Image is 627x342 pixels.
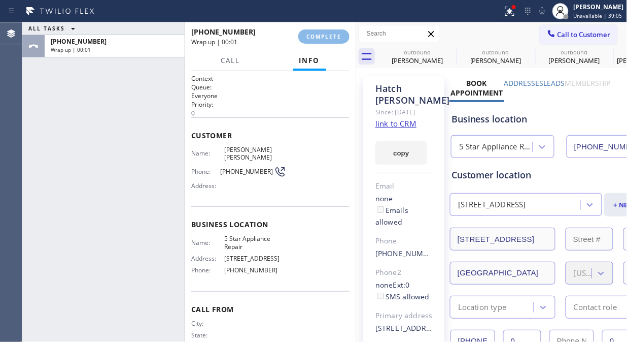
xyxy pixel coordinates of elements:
[536,48,613,56] div: outbound
[375,141,427,165] button: copy
[450,262,555,285] input: City
[375,118,416,129] a: link to CRM
[191,38,237,46] span: Wrap up | 00:01
[535,4,549,18] button: Mute
[536,56,613,65] div: [PERSON_NAME]
[224,266,286,274] span: [PHONE_NUMBER]
[298,29,350,44] button: COMPLETE
[191,149,224,157] span: Name:
[215,51,246,71] button: Call
[306,33,341,40] span: COMPLETE
[379,56,456,65] div: [PERSON_NAME]
[191,74,350,83] h1: Context
[450,78,503,98] label: Book Appointment
[224,146,286,162] span: [PERSON_NAME] [PERSON_NAME]
[375,279,433,303] div: none
[375,235,433,247] div: Phone
[544,78,565,88] label: Leads
[536,45,613,68] div: Jamie Giacchino
[377,206,384,213] input: Emails allowed
[458,48,534,56] div: outbound
[293,51,326,71] button: Info
[379,48,456,56] div: outbound
[191,304,350,314] span: Call From
[458,56,534,65] div: [PERSON_NAME]
[191,91,350,100] p: Everyone
[375,292,430,301] label: SMS allowed
[566,228,613,251] input: Street #
[191,27,256,37] span: [PHONE_NUMBER]
[574,12,622,19] span: Unavailable | 39:05
[565,78,611,88] label: Membership
[191,109,350,117] p: 0
[28,25,65,32] span: ALL TASKS
[51,46,91,53] span: Wrap up | 00:01
[558,30,611,39] span: Call to Customer
[299,56,320,65] span: Info
[191,331,224,339] span: State:
[574,301,617,313] div: Contact role
[375,267,433,278] div: Phone2
[375,106,433,118] div: Since: [DATE]
[375,248,440,258] a: [PHONE_NUMBER]
[450,228,555,251] input: Address
[191,182,224,190] span: Address:
[379,45,456,68] div: Sandra Gran
[359,25,440,42] input: Search
[191,266,224,274] span: Phone:
[574,3,624,11] div: [PERSON_NAME]
[191,168,220,175] span: Phone:
[504,78,544,88] label: Addresses
[191,83,350,91] h2: Queue:
[459,141,534,153] div: 5 Star Appliance Repair
[191,320,224,327] span: City:
[377,293,384,299] input: SMS allowed
[458,199,526,211] div: [STREET_ADDRESS]
[51,37,107,46] span: [PHONE_NUMBER]
[224,235,286,251] span: 5 Star Appliance Repair
[191,255,224,262] span: Address:
[375,83,433,106] div: Hatch [PERSON_NAME]
[191,100,350,109] h2: Priority:
[221,56,240,65] span: Call
[458,301,507,313] div: Location type
[375,323,433,334] div: [STREET_ADDRESS]
[191,220,350,229] span: Business location
[375,180,433,192] div: Email
[375,310,433,322] div: Primary address
[220,168,274,175] span: [PHONE_NUMBER]
[375,193,433,228] div: none
[191,131,350,140] span: Customer
[22,22,85,35] button: ALL TASKS
[191,239,224,246] span: Name:
[224,255,286,262] span: [STREET_ADDRESS]
[375,205,408,227] label: Emails allowed
[540,25,617,44] button: Call to Customer
[393,280,410,290] span: Ext: 0
[458,45,534,68] div: Stuart Stillman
